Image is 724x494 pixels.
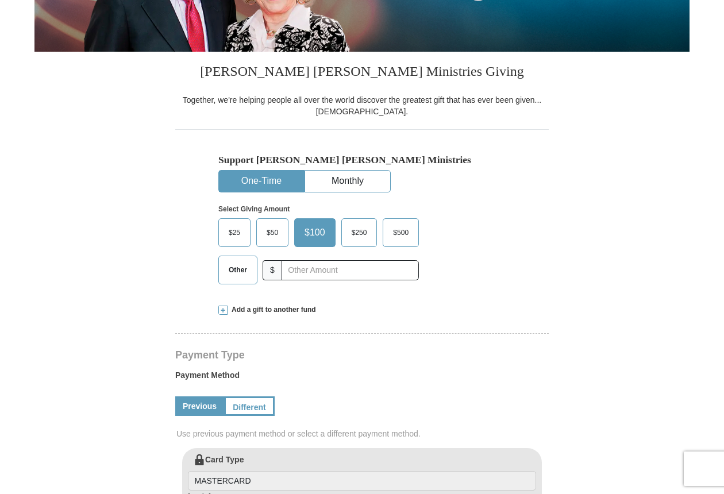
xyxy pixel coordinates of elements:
h3: [PERSON_NAME] [PERSON_NAME] Ministries Giving [175,52,549,94]
button: Monthly [305,171,390,192]
span: $500 [387,224,414,241]
h5: Support [PERSON_NAME] [PERSON_NAME] Ministries [218,154,506,166]
div: Together, we're helping people all over the world discover the greatest gift that has ever been g... [175,94,549,117]
a: Previous [175,396,224,416]
button: One-Time [219,171,304,192]
span: $250 [346,224,373,241]
span: $50 [261,224,284,241]
span: $100 [299,224,331,241]
span: $ [263,260,282,280]
input: Card Type [188,471,536,491]
strong: Select Giving Amount [218,205,290,213]
label: Payment Method [175,369,549,387]
a: Different [224,396,275,416]
label: Card Type [188,454,536,491]
span: Other [223,261,253,279]
span: Add a gift to another fund [228,305,316,315]
span: $25 [223,224,246,241]
h4: Payment Type [175,350,549,360]
span: Use previous payment method or select a different payment method. [176,428,550,439]
input: Other Amount [282,260,419,280]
